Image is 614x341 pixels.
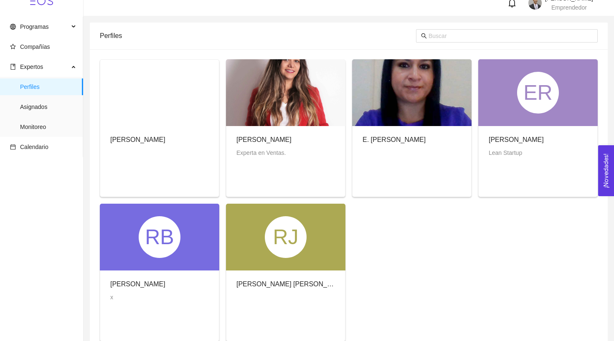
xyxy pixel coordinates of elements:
[489,148,544,157] div: Lean Startup
[551,4,587,11] span: Emprendedor
[236,148,292,157] div: Experta en Ventas.
[421,33,427,39] span: search
[139,216,180,258] div: RB
[10,144,16,150] span: calendar
[489,134,544,145] div: [PERSON_NAME]
[20,43,50,50] span: Compañías
[236,134,292,145] div: [PERSON_NAME]
[10,24,16,30] span: global
[429,31,593,40] input: Buscar
[10,44,16,50] span: star
[20,23,48,30] span: Programas
[20,63,43,70] span: Expertos
[265,216,307,258] div: RJ
[598,145,614,196] button: Open Feedback Widget
[20,99,76,115] span: Asignados
[110,293,165,302] div: x
[20,78,76,95] span: Perfiles
[20,119,76,135] span: Monitoreo
[10,64,16,70] span: book
[110,279,165,289] div: [PERSON_NAME]
[363,134,426,145] div: E. [PERSON_NAME]
[100,24,416,48] div: Perfiles
[20,144,48,150] span: Calendario
[236,279,335,289] div: [PERSON_NAME] [PERSON_NAME]
[110,134,165,145] div: [PERSON_NAME]
[517,72,559,114] div: ER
